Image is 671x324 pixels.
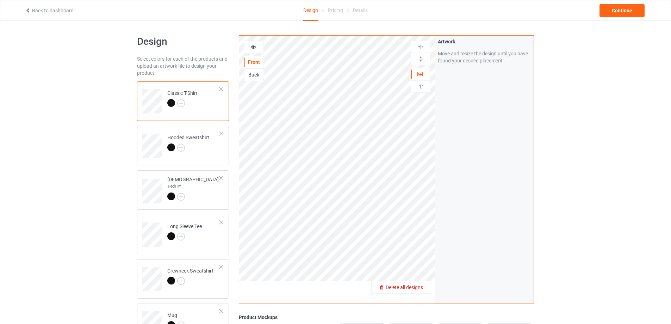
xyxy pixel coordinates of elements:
[244,59,263,66] div: Front
[177,144,185,152] img: svg+xml;base64,PD94bWwgdmVyc2lvbj0iMS4wIiBlbmNvZGluZz0iVVRGLTgiPz4KPHN2ZyB3aWR0aD0iMjJweCIgaGVpZ2...
[137,55,229,77] div: Select colors for each of the products and upload an artwork file to design your product.
[167,267,213,284] div: Crewneck Sweatshirt
[137,170,229,210] div: [DEMOGRAPHIC_DATA] T-Shirt
[328,0,343,20] div: Pricing
[137,35,229,48] h1: Design
[417,43,424,50] img: svg%3E%0A
[167,134,209,151] div: Hooded Sweatshirt
[177,193,185,201] img: svg+xml;base64,PD94bWwgdmVyc2lvbj0iMS4wIiBlbmNvZGluZz0iVVRGLTgiPz4KPHN2ZyB3aWR0aD0iMjJweCIgaGVpZ2...
[303,0,318,21] div: Design
[244,71,263,78] div: Back
[177,277,185,285] img: svg+xml;base64,PD94bWwgdmVyc2lvbj0iMS4wIiBlbmNvZGluZz0iVVRGLTgiPz4KPHN2ZyB3aWR0aD0iMjJweCIgaGVpZ2...
[239,314,534,321] div: Product Mockups
[438,50,531,64] div: Move and resize the design until you have found your desired placement
[25,8,74,13] a: Back to dashboard
[137,81,229,121] div: Classic T-Shirt
[177,233,185,240] img: svg+xml;base64,PD94bWwgdmVyc2lvbj0iMS4wIiBlbmNvZGluZz0iVVRGLTgiPz4KPHN2ZyB3aWR0aD0iMjJweCIgaGVpZ2...
[177,99,185,107] img: svg+xml;base64,PD94bWwgdmVyc2lvbj0iMS4wIiBlbmNvZGluZz0iVVRGLTgiPz4KPHN2ZyB3aWR0aD0iMjJweCIgaGVpZ2...
[167,223,202,240] div: Long Sleeve Tee
[438,38,531,45] div: Artwork
[599,4,645,17] div: Continue
[137,126,229,165] div: Hooded Sweatshirt
[353,0,368,20] div: Details
[137,259,229,299] div: Crewneck Sweatshirt
[417,83,424,90] img: svg%3E%0A
[167,90,198,106] div: Classic T-Shirt
[167,176,220,200] div: [DEMOGRAPHIC_DATA] T-Shirt
[417,56,424,62] img: svg%3E%0A
[386,285,423,290] span: Delete all designs
[137,215,229,254] div: Long Sleeve Tee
